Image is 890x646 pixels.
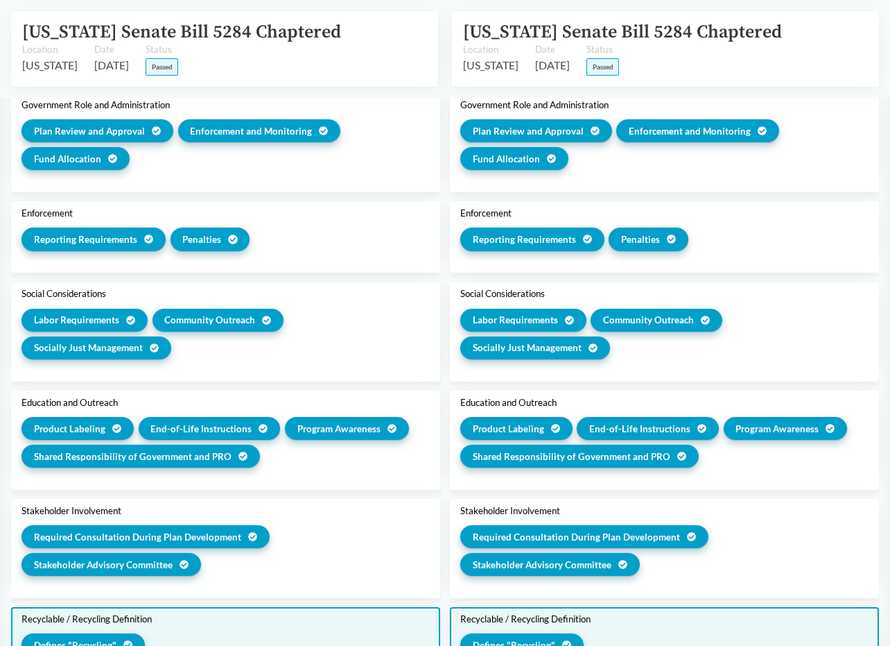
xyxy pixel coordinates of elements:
[621,232,660,246] span: Penalties
[473,530,680,544] span: Required Consultation During Plan Development
[11,93,879,192] button: Government Role and AdministrationPlan Review and ApprovalEnforcement and MonitoringFund Allocati...
[11,391,879,490] button: Education and OutreachProduct LabelingEnd-of-Life InstructionsProgram AwarenessShared Responsibil...
[603,313,694,327] span: Community Outreach
[164,313,255,327] span: Community Outreach
[34,232,137,246] span: Reporting Requirements
[11,282,879,382] button: Social ConsiderationsLabor RequirementsCommunity OutreachSocially Just ManagementSocial Considera...
[463,57,518,74] span: [US_STATE]
[460,613,869,624] div: Recyclable / Recycling Definition
[11,499,879,598] button: Stakeholder InvolvementRequired Consultation During Plan DevelopmentStakeholder Advisory Committe...
[146,58,178,76] span: Passed
[11,201,879,273] button: EnforcementReporting RequirementsPenaltiesEnforcementReporting RequirementsPenalties
[463,21,782,44] a: [US_STATE] Senate Bill 5284 Chaptered
[21,397,430,408] div: Education and Outreach
[460,207,869,219] div: Enforcement
[22,21,341,44] a: [US_STATE] Senate Bill 5284 Chaptered
[150,422,252,436] span: End-of-Life Instructions
[34,313,119,327] span: Labor Requirements
[589,422,690,436] span: End-of-Life Instructions
[460,505,869,516] div: Stakeholder Involvement
[735,422,819,436] span: Program Awareness
[34,530,241,544] span: Required Consultation During Plan Development
[473,232,576,246] span: Reporting Requirements
[473,450,670,464] span: Shared Responsibility of Government and PRO
[21,613,430,624] div: Recyclable / Recycling Definition
[535,42,570,56] span: Date
[22,42,78,56] span: Location
[21,99,430,110] div: Government Role and Administration
[460,397,869,408] div: Education and Outreach
[460,288,869,299] div: Social Considerations
[473,341,582,355] span: Socially Just Management
[473,313,558,327] span: Labor Requirements
[629,124,751,138] span: Enforcement and Monitoring
[473,422,544,436] span: Product Labeling
[535,57,570,74] span: [DATE]
[21,207,430,219] div: Enforcement
[586,58,619,76] span: Passed
[146,42,178,56] span: Status
[473,558,611,572] span: Stakeholder Advisory Committee
[34,422,105,436] span: Product Labeling
[473,124,584,138] span: Plan Review and Approval
[34,558,173,572] span: Stakeholder Advisory Committee
[182,232,221,246] span: Penalties
[460,99,869,110] div: Government Role and Administration
[34,450,232,464] span: Shared Responsibility of Government and PRO
[34,152,101,166] span: Fund Allocation
[34,341,143,355] span: Socially Just Management
[34,124,145,138] span: Plan Review and Approval
[463,42,518,56] span: Location
[94,42,129,56] span: Date
[586,42,619,56] span: Status
[190,124,312,138] span: Enforcement and Monitoring
[473,152,540,166] span: Fund Allocation
[297,422,381,436] span: Program Awareness
[21,505,430,516] div: Stakeholder Involvement
[22,57,78,74] span: [US_STATE]
[94,57,129,74] span: [DATE]
[21,288,430,299] div: Social Considerations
